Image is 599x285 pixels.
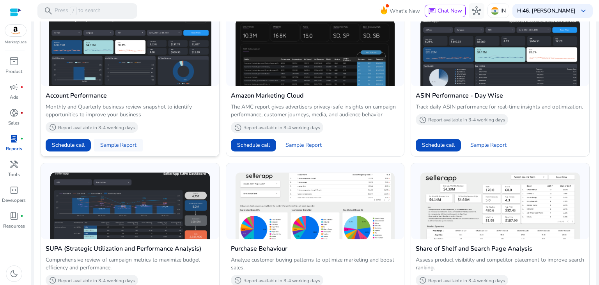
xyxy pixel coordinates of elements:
[8,119,19,126] p: Sales
[438,7,462,14] span: Chat Now
[70,7,77,15] span: /
[231,256,400,272] p: Analyze customer buying patterns to optimize marketing and boost sales.
[390,4,420,18] span: What's New
[234,276,242,284] span: history_2
[243,125,320,131] p: Report available in 3-4 working days
[234,124,242,132] span: history_2
[2,197,26,204] p: Developers
[231,244,400,253] h4: Purchase Behaviour
[416,256,585,272] p: Assess product visibility and competitor placement to improve search ranking.
[523,7,576,14] b: 46. [PERSON_NAME]
[416,139,461,151] button: Schedule call
[425,5,466,17] button: chatChat Now
[5,39,27,45] p: Marketplace
[46,103,214,119] p: Monthly and Quarterly business review snapshot to identify opportunities to improve your business
[9,185,19,195] span: code_blocks
[231,91,400,100] h4: Amazon Marketing Cloud
[46,244,214,253] h4: SUPA (Strategic Utilization and Performance Analysis)
[279,139,328,151] button: Sample Report
[472,6,481,16] span: hub
[6,145,22,152] p: Reports
[237,141,270,149] span: Schedule call
[231,103,400,119] p: The AMC report gives advertisers privacy-safe insights on campaign performance, customer journeys...
[428,117,505,123] p: Report available in 3-4 working days
[416,244,585,253] h4: Share of Shelf and Search Page Analysis
[419,116,427,124] span: history_2
[5,68,22,75] p: Product
[49,123,57,131] span: history_2
[416,91,585,100] h4: ASIN Performance - Day Wise
[94,139,143,151] button: Sample Report
[416,103,585,111] p: Track daily ASIN performance for real-time insights and optimization.
[9,57,19,66] span: inventory_2
[8,171,20,178] p: Tools
[20,85,23,89] span: fiber_manual_record
[52,141,85,149] span: Schedule call
[9,108,19,118] span: donut_small
[55,7,101,15] p: Press to search
[491,7,499,15] img: in.svg
[285,141,322,149] span: Sample Report
[20,137,23,140] span: fiber_manual_record
[9,269,19,278] span: dark_mode
[9,160,19,169] span: handyman
[470,141,507,149] span: Sample Report
[9,134,19,143] span: lab_profile
[428,7,436,15] span: chat
[20,111,23,114] span: fiber_manual_record
[44,6,53,16] span: search
[517,8,576,14] p: Hi
[46,139,91,151] button: Schedule call
[231,139,276,151] button: Schedule call
[500,4,506,18] p: IN
[58,278,135,284] p: Report available in 3-4 working days
[419,276,427,284] span: history_2
[46,91,214,100] h4: Account Performance
[58,125,135,131] p: Report available in 3-4 working days
[243,278,320,284] p: Report available in 3-4 working days
[9,211,19,221] span: book_4
[469,3,484,19] button: hub
[49,276,57,284] span: history_2
[3,223,25,230] p: Resources
[20,214,23,217] span: fiber_manual_record
[9,82,19,92] span: campaign
[579,6,588,16] span: keyboard_arrow_down
[10,94,18,101] p: Ads
[5,25,26,36] img: amazon.svg
[422,141,455,149] span: Schedule call
[46,256,214,272] p: Comprehensive review of campaign metrics to maximize budget efficiency and performance.
[464,139,513,151] button: Sample Report
[428,278,505,284] p: Report available in 3-4 working days
[100,141,136,149] span: Sample Report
